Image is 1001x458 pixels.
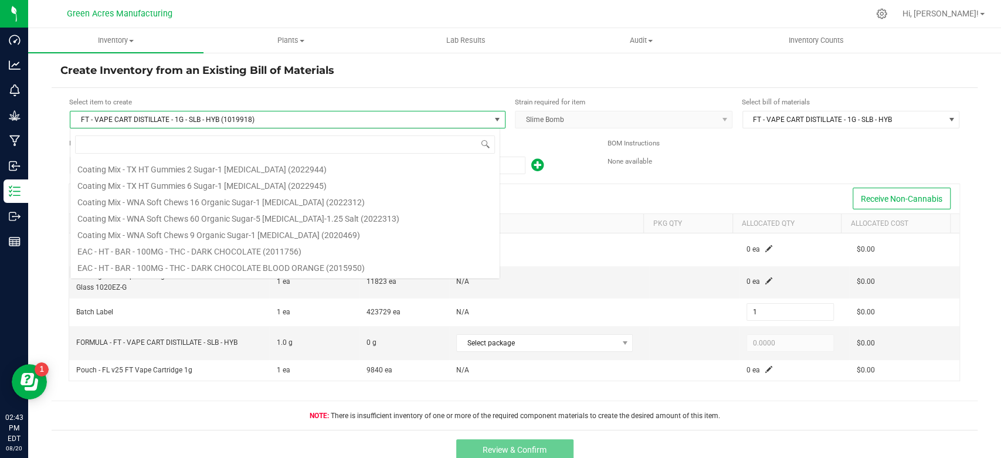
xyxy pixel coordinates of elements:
[9,34,21,46] inline-svg: Dashboard
[874,8,889,19] div: Manage settings
[5,412,23,444] p: 02:43 PM EDT
[856,308,874,316] span: $0.00
[728,28,904,53] a: Inventory Counts
[746,245,760,253] span: 0 ea
[856,277,874,286] span: $0.00
[743,111,944,128] span: FT - VAPE CART DISTILLATE - 1G - SLB - HYB
[853,188,951,209] button: Receive Non-Cannabis
[554,28,729,53] a: Audit
[12,364,47,399] iframe: Resource center
[856,339,874,347] span: $0.00
[378,28,554,53] a: Lab Results
[456,277,469,286] span: N/A
[9,84,21,96] inline-svg: Monitoring
[276,277,290,286] span: 1 ea
[9,59,21,71] inline-svg: Analytics
[9,110,21,121] inline-svg: Grow
[525,164,544,172] span: Add new output
[76,338,237,347] span: FORMULA - FT - VAPE CART DISTILLATE - SLB - HYB
[742,98,810,106] span: Select bill of materials
[732,214,841,234] th: Allocated Qty
[856,366,874,374] span: $0.00
[607,157,652,165] span: None available
[9,135,21,147] inline-svg: Manufacturing
[9,211,21,222] inline-svg: Outbound
[746,277,760,286] span: 0 ea
[902,9,979,18] span: Hi, [PERSON_NAME]!
[515,98,585,106] span: Strain required for item
[276,338,292,347] span: 1.0 g
[367,308,401,316] span: 423729 ea
[67,9,172,19] span: Green Acres Manufacturing
[456,308,469,316] span: N/A
[483,445,547,454] span: Review & Confirm
[9,160,21,172] inline-svg: Inbound
[446,214,643,234] th: Packages
[856,245,874,253] span: $0.00
[367,366,392,374] span: 9840 ea
[76,366,192,374] span: Pouch - FL v25 FT Vape Cartridge 1g
[204,35,378,46] span: Plants
[430,35,501,46] span: Lab Results
[5,444,23,453] p: 08/20
[367,338,376,347] span: 0 g
[367,277,396,286] span: 11823 ea
[773,35,860,46] span: Inventory Counts
[310,412,720,420] span: There is insufficient inventory of one or more of the required component materials to create the ...
[456,366,469,374] span: N/A
[76,308,113,316] span: Batch Label
[276,308,290,316] span: 1 ea
[746,366,760,374] span: 0 ea
[28,35,203,46] span: Inventory
[60,63,969,79] h4: Create Inventory from an Existing Bill of Materials
[9,236,21,247] inline-svg: Reports
[276,366,290,374] span: 1 ea
[76,272,260,291] span: Cartridge - FT Vape Cartridge 1ml-2.0mm ACTIVE EZ Click Glass 1020EZ-G
[861,194,942,203] span: Receive Non-Cannabis
[841,214,950,234] th: Allocated Cost
[554,35,728,46] span: Audit
[28,28,203,53] a: Inventory
[35,362,49,376] iframe: Resource center unread badge
[69,98,132,106] span: Select item to create
[643,214,732,234] th: Pkg Qty
[70,111,490,128] span: FT - VAPE CART DISTILLATE - 1G - SLB - HYB (1019918)
[457,335,617,351] span: Select package
[9,185,21,197] inline-svg: Inventory
[456,334,633,352] span: NO DATA FOUND
[607,139,659,147] span: BOM Instructions
[203,28,379,53] a: Plants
